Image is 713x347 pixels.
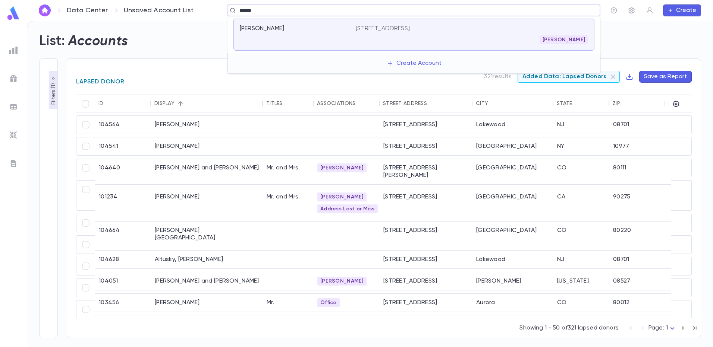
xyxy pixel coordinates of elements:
[263,294,314,312] div: Mr.
[518,71,620,83] div: Added Data: Lapsed Donors
[609,188,665,218] div: 90275
[609,272,665,290] div: 08527
[263,159,314,184] div: Mr. and Mrs.
[95,315,151,333] div: 99970
[98,101,104,106] div: ID
[639,71,692,83] button: Save as Report
[317,165,367,171] span: [PERSON_NAME]
[472,137,553,155] div: [GEOGRAPHIC_DATA]
[609,116,665,134] div: 08701
[472,272,553,290] div: [PERSON_NAME]
[553,159,609,184] div: CO
[356,25,410,32] p: [STREET_ADDRESS]
[263,188,314,218] div: Mr. and Mrs.
[553,137,609,155] div: NY
[151,137,263,155] div: [PERSON_NAME]
[9,46,18,55] img: reports_grey.c525e4749d1bce6a11f5fe2a8de1b229.svg
[380,251,472,268] div: [STREET_ADDRESS]
[383,101,427,106] div: Street Address
[620,98,632,109] button: Sort
[609,294,665,312] div: 80012
[67,6,108,15] a: Data Center
[95,222,151,247] div: 104664
[95,272,151,290] div: 104051
[95,159,151,184] div: 104640
[553,294,609,312] div: CO
[609,251,665,268] div: 08701
[151,251,263,268] div: Altusky, [PERSON_NAME]
[95,294,151,312] div: 103456
[484,73,512,80] p: 321 results
[380,294,472,312] div: [STREET_ADDRESS]
[175,98,186,109] button: Sort
[95,251,151,268] div: 104628
[240,25,284,32] p: [PERSON_NAME]
[557,101,572,106] div: State
[151,159,263,184] div: [PERSON_NAME] and [PERSON_NAME]
[663,4,701,16] button: Create
[472,188,553,218] div: [GEOGRAPHIC_DATA]
[380,116,472,134] div: [STREET_ADDRESS]
[50,82,57,105] p: Filters ( 1 )
[40,7,49,13] img: home_white.a664292cf8c1dea59945f0da9f25487c.svg
[317,206,378,212] span: Address Lost or Miss
[572,98,584,109] button: Sort
[540,37,588,43] span: [PERSON_NAME]
[427,98,439,109] button: Sort
[519,324,619,332] p: Showing 1 - 50 of 321 lapsed donors
[151,315,263,333] div: Anonymous
[39,33,65,50] h2: List:
[154,101,175,106] div: Display
[380,137,472,155] div: [STREET_ADDRESS]
[317,194,367,200] span: [PERSON_NAME]
[151,188,263,218] div: [PERSON_NAME]
[380,222,472,247] div: [STREET_ADDRESS]
[6,6,21,20] img: logo
[317,278,367,284] span: [PERSON_NAME]
[476,101,488,106] div: City
[472,294,553,312] div: Aurora
[76,78,125,86] span: Lapsed Donor
[68,33,128,50] h2: Accounts
[518,73,611,80] span: Added Data: Lapsed Donors
[553,188,609,218] div: CA
[609,222,665,247] div: 80220
[609,137,665,155] div: 10977
[151,294,263,312] div: [PERSON_NAME]
[283,98,295,109] button: Sort
[104,98,116,109] button: Sort
[472,251,553,268] div: Lakewood
[151,116,263,134] div: [PERSON_NAME]
[9,74,18,83] img: campaigns_grey.99e729a5f7ee94e3726e6486bddda8f1.svg
[553,222,609,247] div: CO
[9,159,18,168] img: letters_grey.7941b92b52307dd3b8a917253454ce1c.svg
[380,159,472,184] div: [STREET_ADDRESS][PERSON_NAME]
[266,101,283,106] div: Titles
[553,116,609,134] div: NJ
[553,251,609,268] div: NJ
[381,56,447,70] button: Create Account
[380,272,472,290] div: [STREET_ADDRESS]
[613,101,620,106] div: Zip
[9,102,18,111] img: batches_grey.339ca447c9d9533ef1741baa751efc33.svg
[648,322,677,334] div: Page: 1
[553,272,609,290] div: [US_STATE]
[648,325,668,331] span: Page: 1
[472,222,553,247] div: [GEOGRAPHIC_DATA]
[95,188,151,218] div: 101234
[488,98,500,109] button: Sort
[151,222,263,247] div: [PERSON_NAME][GEOGRAPHIC_DATA]
[95,116,151,134] div: 104564
[151,272,263,290] div: [PERSON_NAME] and [PERSON_NAME]
[472,159,553,184] div: [GEOGRAPHIC_DATA]
[124,6,194,15] p: Unsaved Account List
[609,159,665,184] div: 80111
[472,116,553,134] div: Lakewood
[317,300,340,306] span: Office
[380,188,472,218] div: [STREET_ADDRESS]
[9,131,18,140] img: imports_grey.530a8a0e642e233f2baf0ef88e8c9fcb.svg
[95,137,151,155] div: 104541
[317,101,355,106] div: Associations
[49,71,58,109] button: Filters (1)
